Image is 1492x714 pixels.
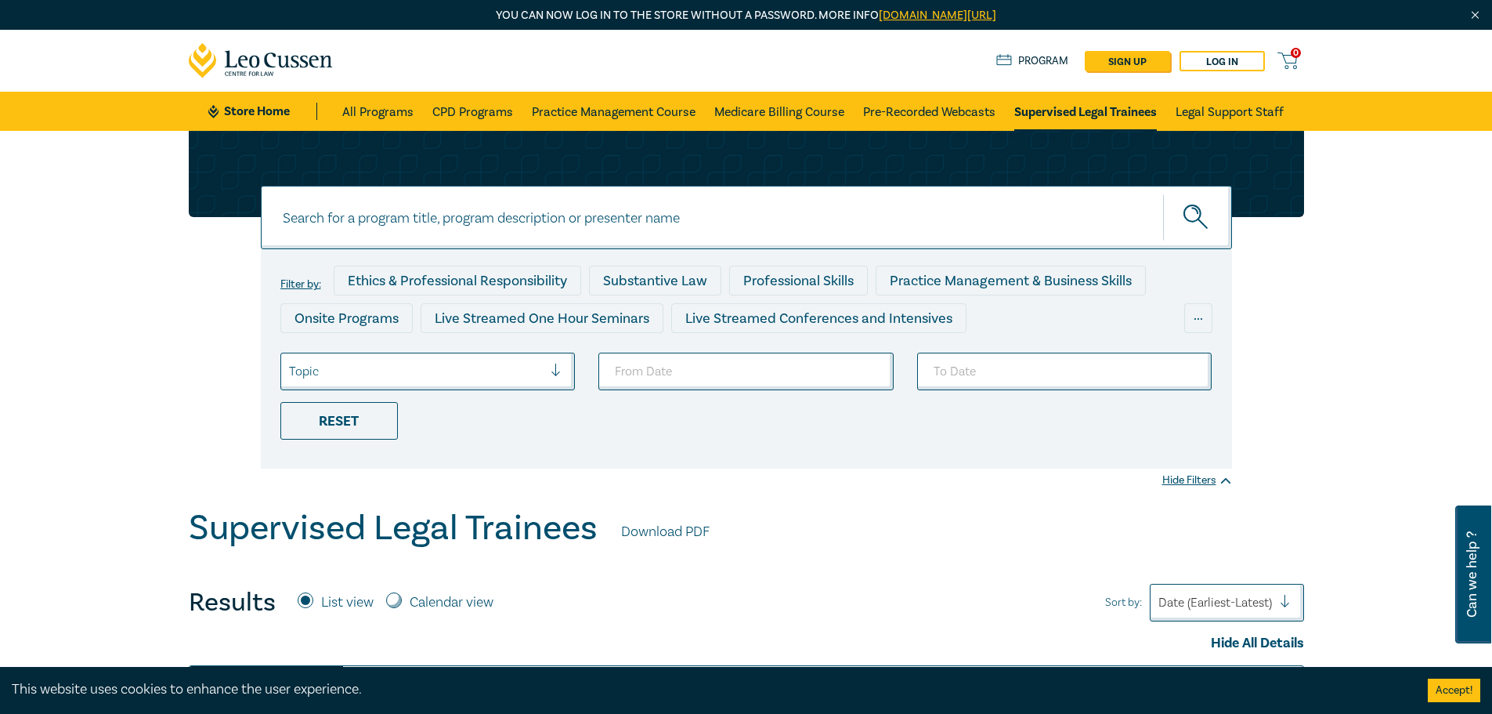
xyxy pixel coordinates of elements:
a: Store Home [208,103,317,120]
input: Sort by [1158,594,1161,611]
div: Reset [280,402,398,440]
h4: Results [189,587,276,618]
div: Professional Skills [729,266,868,295]
span: Sort by: [1105,594,1142,611]
input: To Date [917,353,1212,390]
div: Hide All Details [189,633,1304,654]
input: select [289,363,292,380]
a: sign up [1085,51,1170,71]
span: Can we help ? [1465,515,1479,634]
div: 10 CPD Point Packages [724,341,896,371]
div: Substantive Law [589,266,721,295]
div: Live Streamed One Hour Seminars [421,303,663,333]
a: Legal Support Staff [1176,92,1284,131]
div: Live Streamed Practical Workshops [280,341,529,371]
input: From Date [598,353,894,390]
a: Download PDF [621,522,710,542]
a: [DOMAIN_NAME][URL] [879,8,996,23]
button: Accept cookies [1428,679,1480,702]
a: Log in [1180,51,1265,71]
div: Practice Management & Business Skills [876,266,1146,295]
div: Ethics & Professional Responsibility [334,266,581,295]
h1: Supervised Legal Trainees [189,508,598,549]
a: Pre-Recorded Webcasts [863,92,995,131]
label: List view [321,593,374,613]
div: Pre-Recorded Webcasts [536,341,717,371]
div: Live Streamed Conferences and Intensives [671,303,966,333]
div: This website uses cookies to enhance the user experience. [12,680,1404,700]
a: All Programs [342,92,414,131]
span: 0 [1291,48,1301,58]
div: ... [1184,303,1212,333]
label: Calendar view [410,593,493,613]
a: Program [996,53,1069,70]
div: National Programs [904,341,1048,371]
p: You can now log in to the store without a password. More info [189,7,1304,24]
div: Hide Filters [1162,473,1232,488]
a: Medicare Billing Course [714,92,844,131]
img: Close [1469,9,1482,22]
a: Supervised Legal Trainees [1014,92,1157,131]
a: CPD Programs [432,92,513,131]
input: Search for a program title, program description or presenter name [261,186,1232,249]
a: Practice Management Course [532,92,695,131]
div: Onsite Programs [280,303,413,333]
label: Filter by: [280,278,321,291]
